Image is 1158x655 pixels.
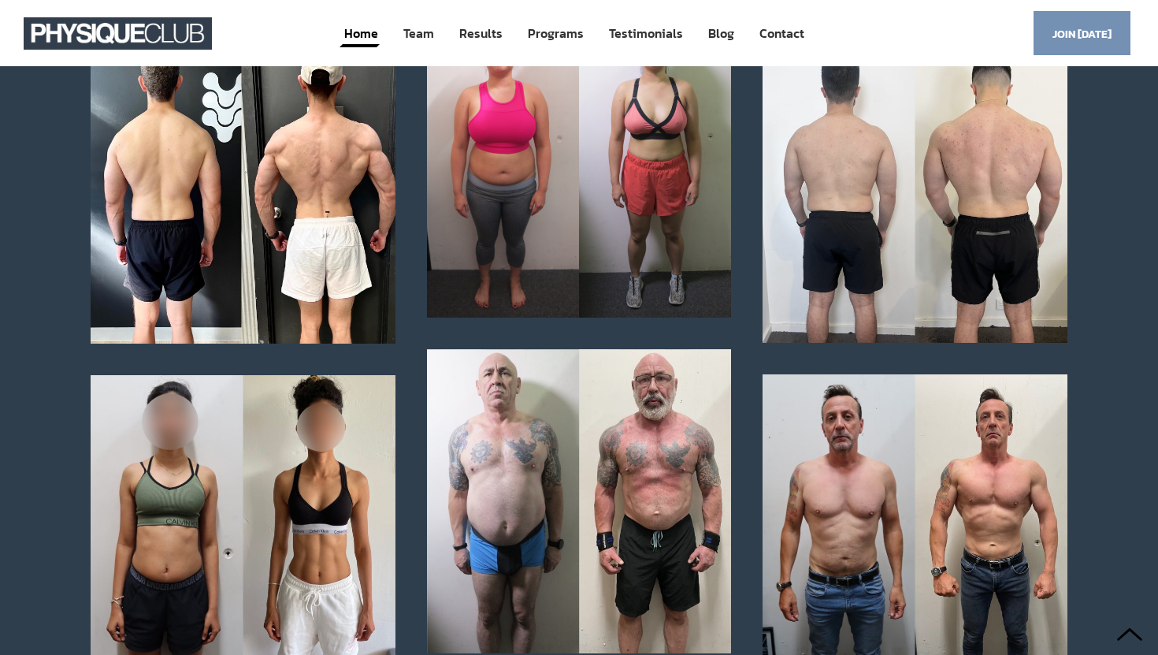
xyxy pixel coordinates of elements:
a: Contact [758,19,806,48]
a: Team [402,19,436,48]
a: Home [343,19,380,48]
span: Join [DATE] [1052,19,1112,50]
a: Blog [707,19,736,48]
a: Results [458,19,504,48]
a: Programs [526,19,585,48]
a: Join [DATE] [1034,11,1130,54]
a: Testimonials [607,19,685,48]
